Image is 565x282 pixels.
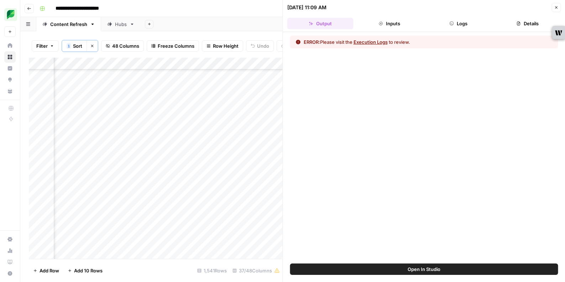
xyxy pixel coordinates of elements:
div: Hubs [115,21,127,28]
button: Undo [246,40,274,52]
a: Settings [4,234,16,245]
button: Open In Studio [290,263,558,275]
a: Usage [4,245,16,256]
button: Add Row [29,265,63,276]
div: 37/48 Columns [230,265,283,276]
span: Add Row [40,267,59,274]
span: Sort [73,42,82,49]
button: Help + Support [4,268,16,279]
a: Insights [4,63,16,74]
button: Output [287,18,354,29]
button: Logs [425,18,492,29]
span: 1 [68,43,70,49]
span: Filter [36,42,48,49]
a: Your Data [4,85,16,97]
a: Content Refresh [36,17,101,31]
div: Content Refresh [50,21,87,28]
a: Learning Hub [4,256,16,268]
span: 48 Columns [112,42,139,49]
button: Freeze Columns [147,40,199,52]
a: Home [4,40,16,51]
span: Freeze Columns [158,42,194,49]
button: Row Height [202,40,243,52]
button: Execution Logs [354,38,388,46]
span: Add 10 Rows [74,267,103,274]
img: SproutSocial Logo [4,8,17,21]
div: 1 [67,43,71,49]
button: Details [495,18,561,29]
span: Row Height [213,42,239,49]
button: Inputs [356,18,423,29]
div: Please visit the to review. [304,38,410,46]
span: Open In Studio [408,266,440,273]
div: [DATE] 11:09 AM [287,4,326,11]
div: 1,541 Rows [194,265,230,276]
button: Workspace: SproutSocial [4,6,16,23]
span: ERROR: [304,39,320,45]
button: 1Sort [62,40,87,52]
a: Opportunities [4,74,16,85]
button: Filter [32,40,59,52]
a: Browse [4,51,16,63]
button: Add 10 Rows [63,265,107,276]
button: 48 Columns [101,40,144,52]
span: Undo [257,42,269,49]
a: Hubs [101,17,141,31]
